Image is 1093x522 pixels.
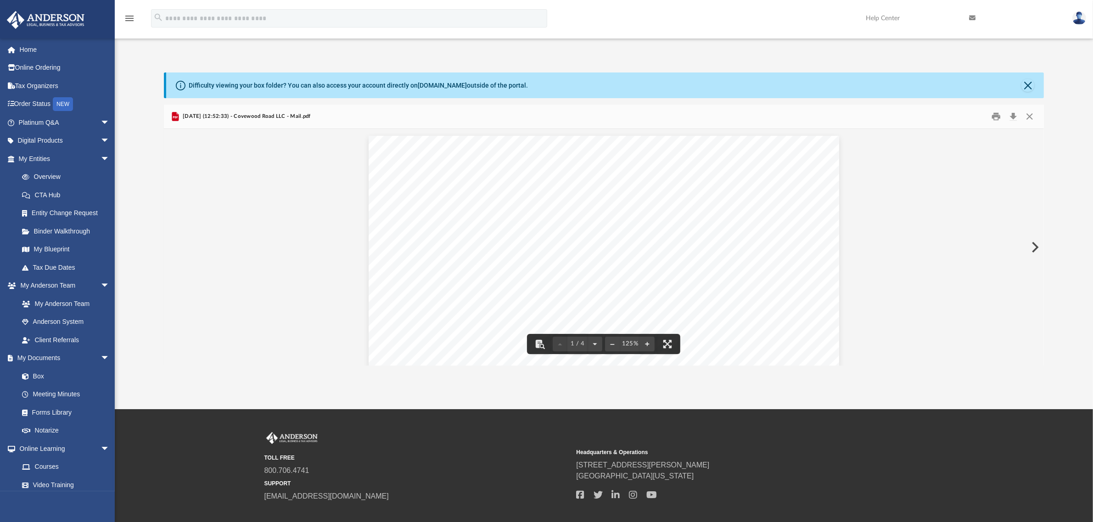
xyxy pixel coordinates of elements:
div: Preview [164,105,1044,366]
a: Online Learningarrow_drop_down [6,439,119,458]
a: Courses [13,458,119,476]
a: Binder Walkthrough [13,222,123,240]
small: SUPPORT [264,479,570,488]
span: arrow_drop_down [101,349,119,368]
span: 1 / 4 [567,341,588,347]
a: Platinum Q&Aarrow_drop_down [6,113,123,132]
a: 800.706.4741 [264,466,309,474]
button: Zoom in [640,334,655,354]
button: Next File [1024,234,1044,260]
button: Toggle findbar [530,334,550,354]
a: [EMAIL_ADDRESS][DOMAIN_NAME] [264,492,389,500]
span: arrow_drop_down [101,439,119,458]
img: Anderson Advisors Platinum Portal [264,432,319,444]
a: My Entitiesarrow_drop_down [6,150,123,168]
img: Anderson Advisors Platinum Portal [4,11,87,29]
button: Print [987,110,1005,124]
a: Tax Due Dates [13,258,123,277]
a: Tax Organizers [6,77,123,95]
div: Current zoom level [620,341,640,347]
a: Meeting Minutes [13,385,119,404]
a: Anderson System [13,313,119,331]
a: Box [13,367,114,385]
button: Close [1021,110,1038,124]
a: My Blueprint [13,240,119,259]
a: [GEOGRAPHIC_DATA][US_STATE] [577,472,694,480]
img: User Pic [1072,11,1086,25]
a: My Anderson Teamarrow_drop_down [6,277,119,295]
button: 1 / 4 [567,334,588,354]
span: arrow_drop_down [101,113,119,132]
div: Difficulty viewing your box folder? You can also access your account directly on outside of the p... [189,81,528,90]
div: Document Viewer [164,129,1044,366]
a: My Anderson Team [13,294,114,313]
button: Download [1005,110,1022,124]
a: [DOMAIN_NAME] [418,82,467,89]
a: [STREET_ADDRESS][PERSON_NAME] [577,461,710,469]
a: CTA Hub [13,186,123,204]
a: Entity Change Request [13,204,123,222]
button: Enter fullscreen [657,334,678,354]
small: Headquarters & Operations [577,448,882,456]
button: Zoom out [605,334,620,354]
div: File preview [164,129,1044,366]
a: Client Referrals [13,331,119,349]
a: Overview [13,168,123,186]
span: arrow_drop_down [101,277,119,295]
a: Digital Productsarrow_drop_down [6,132,123,150]
small: TOLL FREE [264,454,570,462]
span: arrow_drop_down [101,132,119,150]
i: search [153,12,163,22]
a: Online Ordering [6,59,123,77]
span: arrow_drop_down [101,150,119,168]
button: Next page [588,334,602,354]
a: menu [124,17,135,24]
a: Notarize [13,422,119,440]
span: [DATE] (12:52:33) - Covewood Road LLC - Mail.pdf [181,112,311,121]
i: menu [124,13,135,24]
div: NEW [53,97,73,111]
a: Order StatusNEW [6,95,123,114]
a: Video Training [13,476,114,494]
a: Home [6,40,123,59]
a: My Documentsarrow_drop_down [6,349,119,367]
a: Forms Library [13,403,114,422]
button: Close [1021,79,1034,92]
